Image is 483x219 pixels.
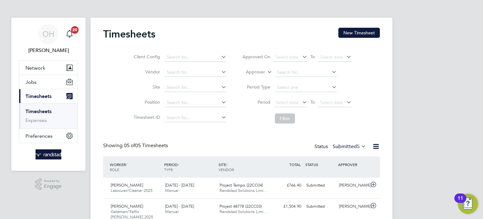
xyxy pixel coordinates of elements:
[111,182,143,188] span: [PERSON_NAME]
[164,167,173,172] span: TYPE
[357,143,360,150] span: 5
[320,100,343,105] span: Select date
[276,54,298,60] span: Select date
[103,142,169,149] div: Showing
[164,68,226,77] input: Search for...
[103,28,155,40] h2: Timesheets
[338,28,380,38] button: New Timesheet
[44,178,62,184] span: Powered by
[242,84,270,90] label: Period Type
[333,143,366,150] label: Submitted
[25,79,36,85] span: Jobs
[219,209,268,214] span: Randstad Solutions Limi…
[132,99,160,105] label: Position
[165,204,194,209] span: [DATE] - [DATE]
[35,178,62,190] a: Powered byEngage
[111,188,153,193] span: Labourer/Cleaner 2025
[164,98,226,107] input: Search for...
[336,159,369,170] div: APPROVER
[314,142,367,151] div: Status
[219,167,234,172] span: VENDOR
[63,24,76,44] a: 20
[36,149,62,159] img: randstad-logo-retina.png
[126,162,127,167] span: /
[19,61,78,75] button: Network
[219,188,268,193] span: Randstad Solutions Limi…
[304,180,336,191] div: Submitted
[289,162,301,167] span: TOTAL
[304,159,336,170] div: STATUS
[25,133,53,139] span: Preferences
[19,24,78,54] a: OH[PERSON_NAME]
[11,18,86,171] nav: Main navigation
[164,113,226,122] input: Search for...
[19,149,78,159] a: Go to home page
[271,201,304,212] div: £1,504.90
[178,162,179,167] span: /
[132,69,160,75] label: Vendor
[25,93,52,99] span: Timesheets
[308,98,317,106] span: To
[242,54,270,60] label: Approved On
[44,184,62,189] span: Engage
[71,26,79,34] span: 20
[19,47,78,54] span: Oliver Hunka
[110,167,119,172] span: ROLE
[165,188,179,193] span: Manual
[132,84,160,90] label: Site
[124,142,168,149] span: 05 Timesheets
[275,113,295,124] button: Filter
[237,69,265,75] label: Approver
[164,83,226,92] input: Search for...
[111,204,143,209] span: [PERSON_NAME]
[25,65,45,71] span: Network
[219,182,263,188] span: Project Tempo (22CC04)
[320,54,343,60] span: Select date
[336,180,369,191] div: [PERSON_NAME]
[308,53,317,61] span: To
[226,162,227,167] span: /
[304,201,336,212] div: Submitted
[242,99,270,105] label: Period
[458,194,478,214] button: Open Resource Center, 11 new notifications
[19,89,78,103] button: Timesheets
[132,114,160,120] label: Timesheet ID
[19,103,78,129] div: Timesheets
[25,108,52,114] a: Timesheets
[217,159,271,175] div: SITE
[336,201,369,212] div: [PERSON_NAME]
[219,204,262,209] span: Project 48778 (22CC03)
[19,75,78,89] button: Jobs
[163,159,217,175] div: PERIOD
[124,142,135,149] span: 05 of
[271,180,304,191] div: £766.40
[165,182,194,188] span: [DATE] - [DATE]
[164,53,226,62] input: Search for...
[275,68,337,77] input: Search for...
[19,129,78,143] button: Preferences
[276,100,298,105] span: Select date
[458,198,463,206] div: 11
[132,54,160,60] label: Client Config
[275,83,337,92] input: Select one
[165,209,179,214] span: Manual
[42,30,54,38] span: OH
[25,117,47,123] a: Expenses
[108,159,163,175] div: WORKER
